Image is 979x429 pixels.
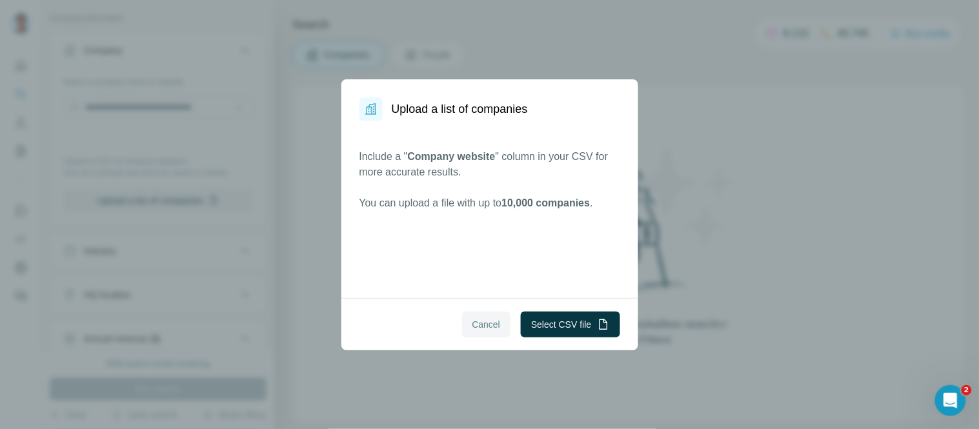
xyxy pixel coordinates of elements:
[472,318,501,331] span: Cancel
[962,385,972,395] span: 2
[521,312,620,337] button: Select CSV file
[392,100,528,118] h1: Upload a list of companies
[935,385,966,416] iframe: Intercom live chat
[408,151,496,162] span: Company website
[359,149,620,180] p: Include a " " column in your CSV for more accurate results.
[359,195,620,211] p: You can upload a file with up to .
[501,197,590,208] span: 10,000 companies
[462,312,511,337] button: Cancel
